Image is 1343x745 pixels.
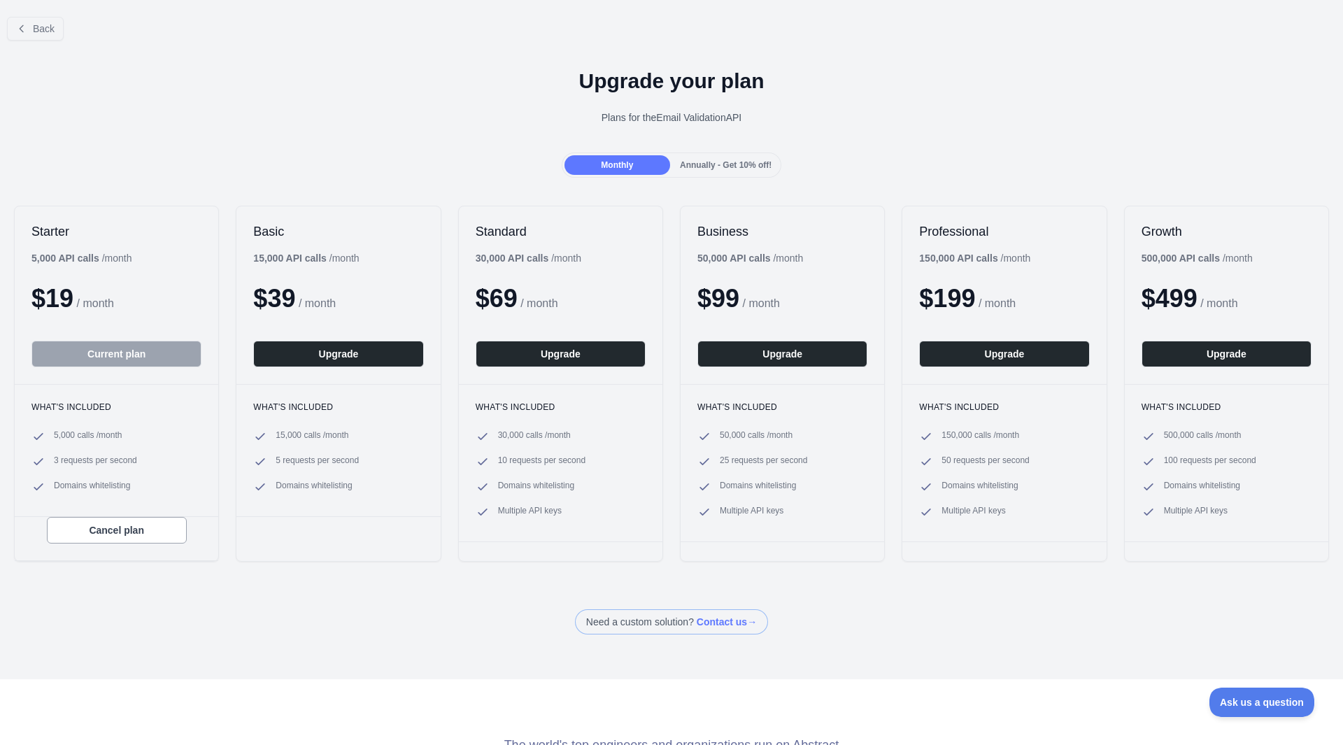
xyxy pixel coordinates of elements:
[919,253,997,264] b: 150,000 API calls
[476,251,581,265] div: / month
[476,223,646,240] h2: Standard
[697,251,803,265] div: / month
[697,223,867,240] h2: Business
[1209,688,1315,717] iframe: Toggle Customer Support
[697,253,771,264] b: 50,000 API calls
[919,223,1089,240] h2: Professional
[919,251,1030,265] div: / month
[476,253,549,264] b: 30,000 API calls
